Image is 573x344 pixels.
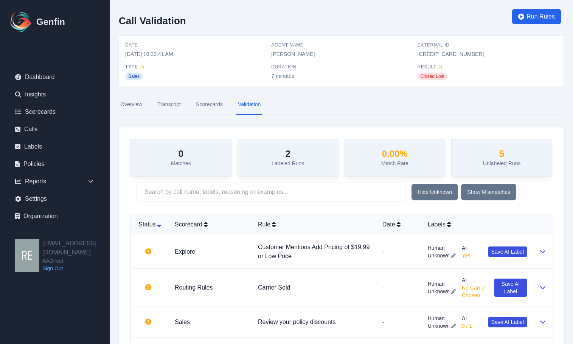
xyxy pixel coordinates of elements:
[9,174,101,189] div: Reports
[418,42,557,48] span: External ID
[428,315,456,322] span: Human
[236,95,262,115] a: Validation
[428,220,527,229] div: Labels
[42,257,110,265] span: AADirect
[271,50,411,58] span: [PERSON_NAME]
[42,239,110,257] h2: [EMAIL_ADDRESS][DOMAIN_NAME]
[258,319,335,325] a: Review your policy discounts
[171,160,191,167] p: Matches
[125,42,265,48] span: Date
[428,288,450,295] span: Unknown
[271,64,411,70] span: Duration
[9,139,101,154] a: Labels
[125,73,143,80] span: Sales
[462,244,471,252] span: AI
[462,276,491,284] span: AI
[381,148,408,160] h3: 0.00 %
[175,284,213,291] a: Routing Rules
[491,248,524,256] span: Save AI Label
[137,220,163,229] div: Status
[488,246,527,257] button: Save AI Label
[156,95,182,115] a: Transcript
[412,184,458,200] button: Hide Unknown
[119,95,564,115] nav: Tabs
[428,244,456,252] span: Human
[382,247,416,256] p: -
[258,220,370,229] div: Rule
[36,16,65,28] h1: Genfin
[418,50,557,58] span: [CREDIT_CARD_NUMBER]
[175,319,190,325] a: Sales
[125,50,265,58] span: [DATE] 10:33:41 AM
[137,183,405,201] input: Search by call name, labels, reasoning or examples...
[491,318,524,326] span: Save AI Label
[461,184,516,200] button: Show Mismatches
[418,64,557,70] span: Result ✨
[483,148,521,160] h3: 5
[272,160,304,167] p: Labeled Runs
[526,12,555,21] span: Run Rules
[271,72,411,80] span: 7 minutes
[258,244,370,259] a: Customer Mentions Add Pricing of $19.99 or Low Price
[494,279,527,297] button: Save AI Label
[119,15,186,26] h2: Call Validation
[9,104,101,119] a: Scorecards
[125,64,265,70] span: Type ✨
[462,315,472,322] span: AI
[483,160,521,167] p: Unlabeled Runs
[462,284,491,299] span: No Carrier Chosen
[171,148,191,160] h3: 0
[9,87,101,102] a: Insights
[9,209,101,224] a: Organization
[9,191,101,206] a: Settings
[175,220,246,229] div: Scorecard
[418,73,447,80] span: Closed Lost
[428,280,456,288] span: Human
[428,322,450,330] span: Unknown
[9,122,101,137] a: Calls
[272,148,304,160] h3: 2
[382,318,416,327] p: -
[119,95,144,115] a: Overview
[42,265,110,272] a: Sign Out
[382,283,416,292] p: -
[175,248,195,255] a: Explore
[381,160,408,167] p: Match Rate
[194,95,224,115] a: Scorecards
[462,252,471,259] span: Yes
[428,252,450,259] span: Unknown
[15,239,39,272] img: resqueda@aadirect.com
[258,284,290,291] a: Carrier Sold
[271,42,411,48] span: Agent Name
[488,317,527,327] button: Save AI Label
[462,322,472,330] span: 0 / 1
[512,9,561,24] button: Run Rules
[382,220,416,229] div: Date
[9,157,101,172] a: Policies
[497,280,524,295] span: Save AI Label
[9,10,33,34] img: Logo
[9,70,101,85] a: Dashboard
